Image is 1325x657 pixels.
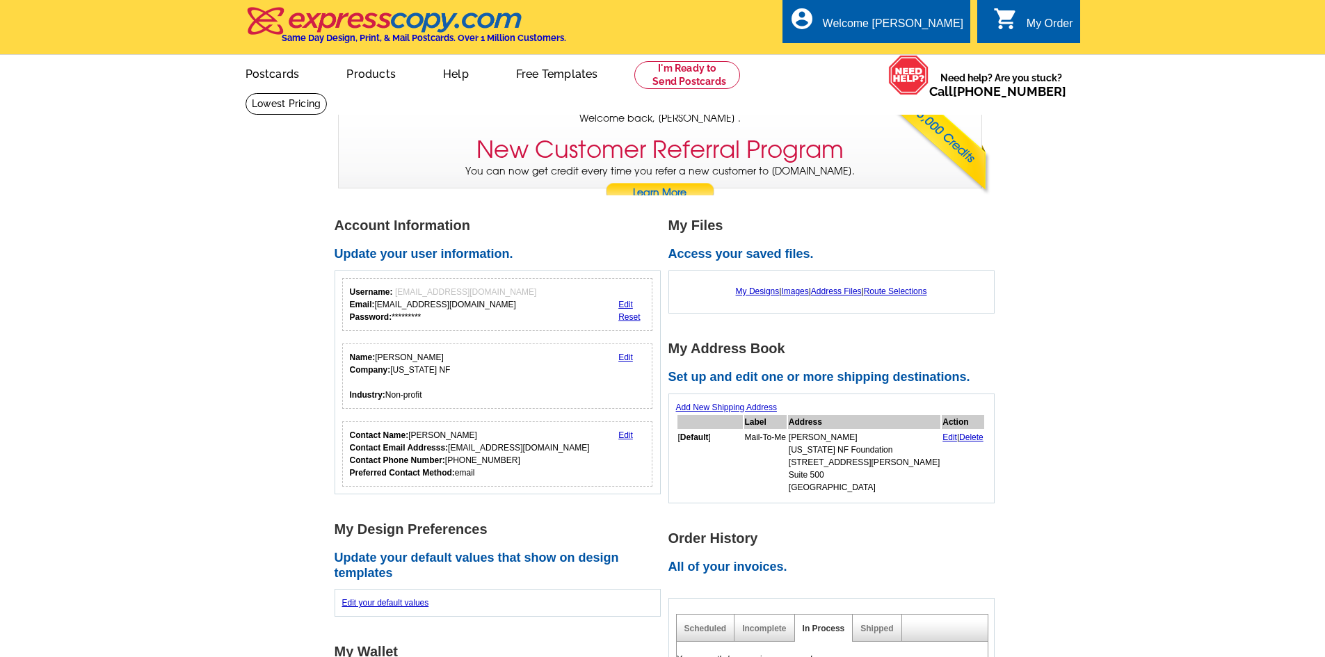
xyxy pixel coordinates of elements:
a: [PHONE_NUMBER] [953,84,1066,99]
a: Add New Shipping Address [676,403,777,412]
a: Learn More [605,183,715,204]
a: Same Day Design, Print, & Mail Postcards. Over 1 Million Customers. [246,17,566,43]
p: You can now get credit every time you refer a new customer to [DOMAIN_NAME]. [339,164,981,204]
a: Edit [942,432,957,442]
strong: Email: [350,300,375,309]
a: Reset [618,312,640,322]
span: Welcome back, [PERSON_NAME] . [579,111,741,126]
h2: Access your saved files. [668,247,1002,262]
h3: New Customer Referral Program [476,136,844,164]
a: Postcards [223,56,322,89]
a: shopping_cart My Order [993,15,1073,33]
a: Edit your default values [342,598,429,608]
strong: Contact Name: [350,430,409,440]
div: | | | [676,278,987,305]
a: Shipped [860,624,893,633]
strong: Industry: [350,390,385,400]
a: Products [324,56,418,89]
h2: All of your invoices. [668,560,1002,575]
strong: Name: [350,352,376,362]
strong: Preferred Contact Method: [350,468,455,478]
strong: Contact Email Addresss: [350,443,449,453]
div: Who should we contact regarding order issues? [342,421,653,487]
strong: Company: [350,365,391,375]
strong: Username: [350,287,393,297]
div: Your personal details. [342,343,653,409]
div: [PERSON_NAME] [US_STATE] NF Non-profit [350,351,451,401]
h1: Order History [668,531,1002,546]
a: Edit [618,430,633,440]
strong: Contact Phone Number: [350,455,445,465]
span: Call [929,84,1066,99]
th: Action [942,415,984,429]
h1: Account Information [335,218,668,233]
td: [ ] [677,430,743,494]
th: Label [744,415,787,429]
div: Your login information. [342,278,653,331]
h2: Update your user information. [335,247,668,262]
a: Images [781,286,808,296]
i: shopping_cart [993,6,1018,31]
span: Need help? Are you stuck? [929,71,1073,99]
h1: My Files [668,218,1002,233]
th: Address [788,415,940,429]
div: [PERSON_NAME] [EMAIL_ADDRESS][DOMAIN_NAME] [PHONE_NUMBER] email [350,429,590,479]
td: | [942,430,984,494]
h2: Update your default values that show on design templates [335,551,668,581]
div: Welcome [PERSON_NAME] [823,17,963,37]
a: Edit [618,300,633,309]
span: [EMAIL_ADDRESS][DOMAIN_NAME] [395,287,536,297]
h2: Set up and edit one or more shipping destinations. [668,370,1002,385]
a: Edit [618,352,633,362]
a: Free Templates [494,56,620,89]
img: help [888,55,929,95]
h1: My Design Preferences [335,522,668,537]
div: My Order [1027,17,1073,37]
td: [PERSON_NAME] [US_STATE] NF Foundation [STREET_ADDRESS][PERSON_NAME] Suite 500 [GEOGRAPHIC_DATA] [788,430,940,494]
td: Mail-To-Me [744,430,787,494]
a: Help [421,56,491,89]
a: Incomplete [742,624,786,633]
i: account_circle [789,6,814,31]
a: My Designs [736,286,780,296]
strong: Password: [350,312,392,322]
a: Address Files [811,286,862,296]
b: Default [680,432,709,442]
a: In Process [803,624,845,633]
h4: Same Day Design, Print, & Mail Postcards. Over 1 Million Customers. [282,33,566,43]
a: Route Selections [864,286,927,296]
a: Scheduled [684,624,727,633]
h1: My Address Book [668,341,1002,356]
a: Delete [959,432,983,442]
